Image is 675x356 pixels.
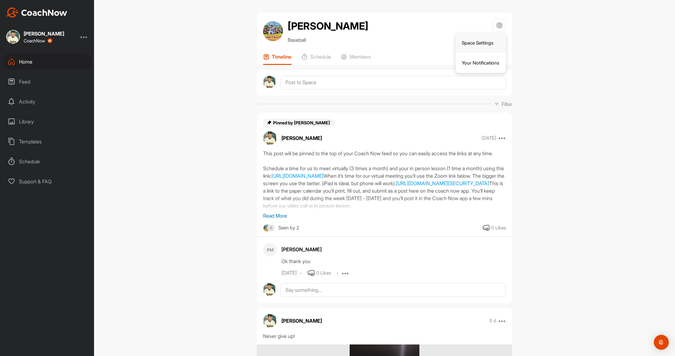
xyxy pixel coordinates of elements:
p: Baseball [288,36,368,44]
img: square_default-ef6cabf814de5a2bf16c804365e32c732080f9872bdf737d349900a9daf73cf9.png [267,224,275,232]
a: [URL][DOMAIN_NAME][SECURITY_DATA] [396,180,489,186]
div: Schedule [3,154,91,169]
p: Schedule [310,54,331,60]
div: Feed [3,74,91,89]
p: Members [350,54,371,60]
div: Library [3,114,91,129]
div: Open Intercom Messenger [654,335,669,350]
div: [DATE] [281,270,297,276]
div: Never give up! [263,332,506,340]
p: Timeline [272,54,291,60]
p: [PERSON_NAME] [281,317,322,325]
p: 5 d [489,318,496,324]
span: Pinned by [PERSON_NAME] [273,120,331,125]
div: PM [263,243,277,257]
div: Templates [3,134,91,149]
div: 0 Likes [491,224,506,232]
img: square_6c0c089fe17c4ce08e34a5c57f999fdd.jpg [263,224,271,232]
div: Activity [3,94,91,109]
img: pin [267,120,272,125]
img: avatar [263,21,283,41]
img: avatar [263,131,277,145]
p: [DATE] [482,135,496,141]
div: This post will be pinned to the top of your Coach Now feed so you can easily access the links at ... [263,150,506,212]
div: Home [3,54,91,70]
li: Your Notifications [456,53,506,73]
p: [PERSON_NAME] [281,134,322,142]
a: [URL][DOMAIN_NAME] [271,173,323,179]
div: Seen by 2 [278,224,299,232]
img: avatar [263,314,277,328]
img: avatar [263,283,276,296]
div: 0 Likes [316,270,331,277]
img: avatar [263,76,276,89]
div: [PERSON_NAME] [24,31,64,36]
div: [PERSON_NAME] [281,246,506,253]
p: Filter [502,100,512,108]
img: CoachNow [6,7,67,17]
img: square_20cee5c9dc16254dbb76c4ceda5ebefb.jpg [6,30,20,44]
div: Ok thank you [281,257,506,265]
li: Space Settings [456,33,506,53]
div: CoachNow [24,38,52,43]
p: Read More [263,212,506,219]
h2: [PERSON_NAME] [288,19,368,34]
div: Support & FAQ [3,174,91,189]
